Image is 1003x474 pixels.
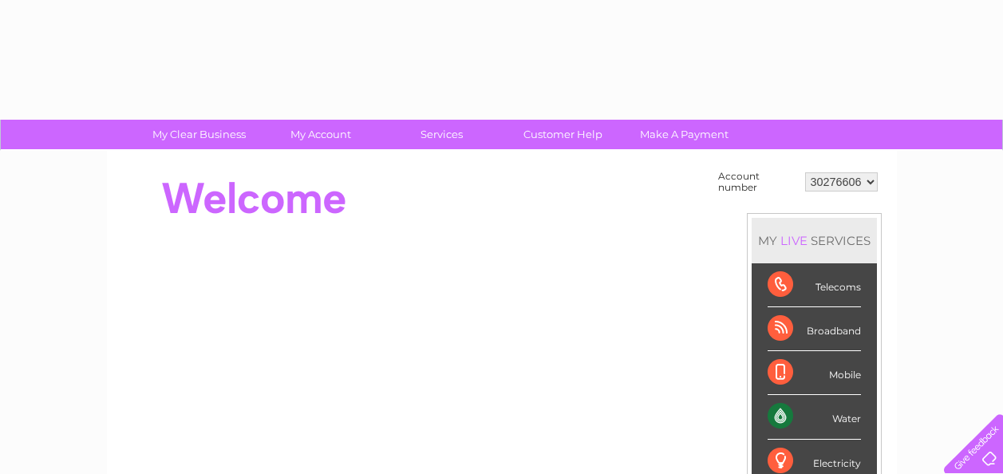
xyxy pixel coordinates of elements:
a: My Clear Business [133,120,265,149]
div: Broadband [768,307,861,351]
td: Account number [714,167,801,197]
div: LIVE [777,233,811,248]
a: Customer Help [497,120,629,149]
a: Make A Payment [618,120,750,149]
div: Telecoms [768,263,861,307]
a: My Account [255,120,386,149]
div: MY SERVICES [752,218,877,263]
div: Mobile [768,351,861,395]
div: Water [768,395,861,439]
a: Services [376,120,507,149]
